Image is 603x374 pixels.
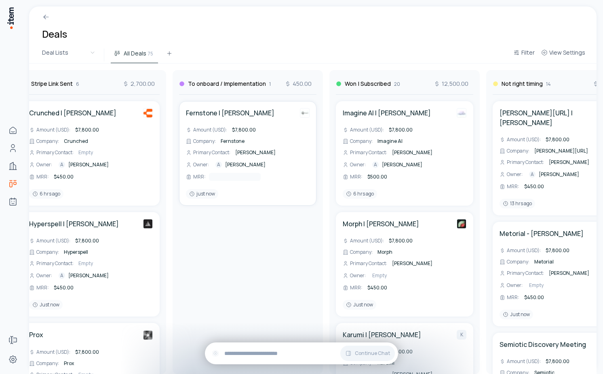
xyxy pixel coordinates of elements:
span: $7,800.00 [232,126,256,133]
span: 20 [394,81,400,87]
div: $450.00 [523,293,546,302]
img: Prox [143,330,153,340]
span: Company : [507,259,529,265]
span: MRR : [193,174,206,180]
span: Primary Contact : [36,149,74,156]
span: [PERSON_NAME] [392,260,432,267]
span: $7,800.00 [546,136,569,143]
span: Empty [372,272,387,279]
div: Won | Subscribed2012,500.00 [336,70,473,95]
div: Morph | [PERSON_NAME]MorphAmount (USD):$7,800.00Company:MorphPrimary Contact:[PERSON_NAME]Owner:E... [336,212,473,317]
span: $7,800.00 [389,237,413,244]
a: Semiotic Discovery Meeting [500,340,586,349]
h3: To onboard / Implementation [188,80,266,88]
div: $7,800.00 [230,126,257,134]
div: A [59,272,65,279]
div: $7,800.00 [387,348,414,356]
div: Crunched | [PERSON_NAME]CrunchedAmount (USD):$7,800.00Company:CrunchedPrimary Contact:EmptyOwner:... [22,101,160,206]
span: [PERSON_NAME] [549,270,589,276]
span: [PERSON_NAME] [539,171,579,178]
span: 75 [148,50,153,57]
div: Just now [343,300,376,310]
span: Amount (USD) : [350,238,384,244]
span: Owner : [36,272,52,279]
div: Continue Chat [205,342,398,364]
span: Empty [78,260,93,267]
span: Morph [377,249,392,255]
span: MRR : [36,285,49,291]
div: just now [186,189,218,199]
button: Continue Chat [340,346,395,361]
a: Morph | [PERSON_NAME] [343,219,419,229]
span: Empty [78,149,93,156]
img: Crunched [143,108,153,118]
a: Prox [29,330,43,340]
div: A [59,161,65,168]
a: Metorial - [PERSON_NAME] [500,229,584,238]
div: $7,800.00 [544,357,571,365]
span: Owner : [350,161,366,168]
div: Just now [29,300,63,310]
span: [PERSON_NAME] [392,149,432,156]
div: Fernstone | [PERSON_NAME]FernstoneAmount (USD):$7,800.00Company:FernstonePrimary Contact:[PERSON_... [179,101,316,206]
div: $7,800.00 [74,237,101,245]
div: A [529,171,536,178]
span: Imagine AI [377,138,403,144]
div: $7,800.00 [387,237,414,245]
span: Owner : [193,161,209,168]
span: Owner : [36,161,52,168]
span: $7,800.00 [389,126,413,133]
span: Amount (USD) : [507,136,541,143]
div: $7,800.00 [544,246,571,255]
a: Hyperspell | [PERSON_NAME] [29,219,119,229]
button: Filter [510,48,538,62]
div: $500.00 [366,173,389,181]
span: Primary Contact : [350,260,387,267]
img: Item Brain Logo [6,6,15,30]
a: Forms [5,332,21,348]
a: Settings [5,351,21,368]
div: $7,800.00 [74,348,101,356]
span: Owner : [350,272,366,279]
a: Fernstone | [PERSON_NAME] [186,108,274,118]
span: $7,800.00 [75,126,99,133]
div: Imagine AI | [PERSON_NAME]Imagine AIAmount (USD):$7,800.00Company:Imagine AIPrimary Contact:[PERS... [336,101,473,206]
div: K [457,330,466,340]
div: Stripe Link Sent62,700.00 [22,70,160,95]
span: $450.00 [54,173,74,180]
span: MRR : [507,183,519,190]
span: Amount (USD) : [36,349,70,355]
span: Primary Contact : [507,159,544,166]
h3: Not right timing [502,80,543,88]
span: $7,800.00 [389,348,413,355]
h4: Karumi | [PERSON_NAME] [343,330,421,340]
div: 6 hrs ago [343,189,377,199]
img: Hyperspell [143,219,153,229]
a: Agents [5,193,21,210]
span: Primary Contact : [36,260,74,267]
div: $450.00 [52,284,75,292]
div: A [215,161,222,168]
div: 6 hrs ago [29,189,63,199]
h3: Stripe Link Sent [31,80,73,88]
span: Company : [36,138,59,144]
span: 12,500.00 [434,80,468,88]
span: MRR : [36,174,49,180]
span: [PERSON_NAME] [68,161,109,168]
span: $7,800.00 [546,358,569,365]
span: Amount (USD) : [36,238,70,244]
span: Company : [36,249,59,255]
div: $7,800.00 [387,126,414,134]
span: Metorial [534,258,554,265]
span: Primary Contact : [193,149,230,156]
span: Amount (USD) : [36,127,70,133]
span: $450.00 [524,183,544,190]
h3: Won | Subscribed [345,80,391,88]
span: Owner : [507,282,523,289]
